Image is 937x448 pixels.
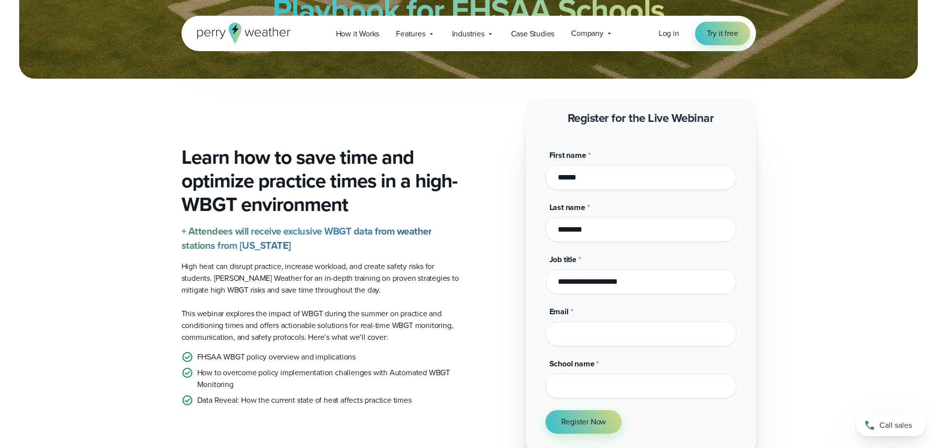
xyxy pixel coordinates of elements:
[328,24,388,44] a: How it Works
[452,28,484,40] span: Industries
[549,254,576,265] span: Job title
[396,28,425,40] span: Features
[856,415,925,436] a: Call sales
[197,351,356,363] p: FHSAA WBGT policy overview and implications
[879,419,912,431] span: Call sales
[181,261,461,296] p: High heat can disrupt practice, increase workload, and create safety risks for students. [PERSON_...
[549,149,586,161] span: First name
[568,109,714,127] strong: Register for the Live Webinar
[695,22,750,45] a: Try it free
[197,394,412,406] p: Data Reveal: How the current state of heat affects practice times
[659,28,679,39] a: Log in
[707,28,738,39] span: Try it free
[549,202,585,213] span: Last name
[571,28,604,39] span: Company
[549,306,569,317] span: Email
[181,224,432,253] strong: + Attendees will receive exclusive WBGT data from weather stations from [US_STATE]
[511,28,555,40] span: Case Studies
[197,367,461,390] p: How to overcome policy implementation challenges with Automated WBGT Monitoring
[181,308,461,343] p: This webinar explores the impact of WBGT during the summer on practice and conditioning times and...
[336,28,380,40] span: How it Works
[545,410,622,434] button: Register Now
[549,358,595,369] span: School name
[503,24,563,44] a: Case Studies
[561,416,606,428] span: Register Now
[181,146,461,216] h3: Learn how to save time and optimize practice times in a high-WBGT environment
